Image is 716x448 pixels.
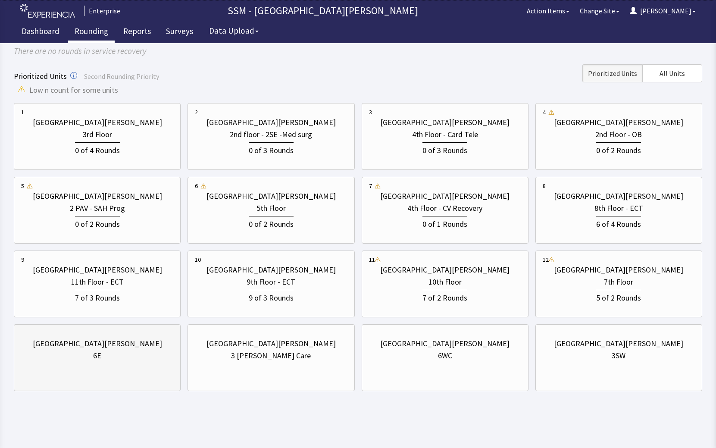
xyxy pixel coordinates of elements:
[543,108,546,116] div: 4
[594,202,643,214] div: 8th Floor - ECT
[84,72,159,81] span: Second Rounding Priority
[249,216,294,230] div: 0 of 2 Rounds
[21,108,24,116] div: 1
[75,290,120,304] div: 7 of 3 Rounds
[575,2,625,19] button: Change Site
[380,338,510,350] div: [GEOGRAPHIC_DATA][PERSON_NAME]
[543,255,549,264] div: 12
[124,4,522,18] p: SSM - [GEOGRAPHIC_DATA][PERSON_NAME]
[554,338,683,350] div: [GEOGRAPHIC_DATA][PERSON_NAME]
[93,350,101,362] div: 6E
[369,108,372,116] div: 3
[75,216,120,230] div: 0 of 2 Rounds
[68,22,115,43] a: Rounding
[33,116,162,128] div: [GEOGRAPHIC_DATA][PERSON_NAME]
[625,2,701,19] button: [PERSON_NAME]
[33,338,162,350] div: [GEOGRAPHIC_DATA][PERSON_NAME]
[70,202,125,214] div: 2 PAV - SAH Prog
[369,255,375,264] div: 11
[543,182,546,190] div: 8
[380,190,510,202] div: [GEOGRAPHIC_DATA][PERSON_NAME]
[422,142,467,157] div: 0 of 3 Rounds
[159,22,200,43] a: Surveys
[231,350,311,362] div: 3 [PERSON_NAME] Care
[249,290,294,304] div: 9 of 3 Rounds
[71,276,124,288] div: 11th Floor - ECT
[642,64,702,82] button: All Units
[230,128,312,141] div: 2nd floor - 2SE -Med surg
[554,264,683,276] div: [GEOGRAPHIC_DATA][PERSON_NAME]
[195,108,198,116] div: 2
[204,23,264,39] button: Data Upload
[117,22,157,43] a: Reports
[582,64,642,82] button: Prioritized Units
[21,182,24,190] div: 5
[14,71,67,81] span: Prioritized Units
[369,182,372,190] div: 7
[407,202,482,214] div: 4th Floor - CV Recovery
[206,338,336,350] div: [GEOGRAPHIC_DATA][PERSON_NAME]
[588,68,637,78] span: Prioritized Units
[75,142,120,157] div: 0 of 4 Rounds
[29,84,118,96] span: Low n count for some units
[604,276,633,288] div: 7th Floor
[206,264,336,276] div: [GEOGRAPHIC_DATA][PERSON_NAME]
[33,264,162,276] div: [GEOGRAPHIC_DATA][PERSON_NAME]
[249,142,294,157] div: 0 of 3 Rounds
[438,350,452,362] div: 6WC
[554,116,683,128] div: [GEOGRAPHIC_DATA][PERSON_NAME]
[14,45,702,57] div: There are no rounds in service recovery
[612,350,625,362] div: 3SW
[206,116,336,128] div: [GEOGRAPHIC_DATA][PERSON_NAME]
[660,68,685,78] span: All Units
[195,255,201,264] div: 10
[596,216,641,230] div: 6 of 4 Rounds
[596,290,641,304] div: 5 of 2 Rounds
[21,255,24,264] div: 9
[380,116,510,128] div: [GEOGRAPHIC_DATA][PERSON_NAME]
[206,190,336,202] div: [GEOGRAPHIC_DATA][PERSON_NAME]
[20,4,75,18] img: experiencia_logo.png
[412,128,478,141] div: 4th Floor - Card Tele
[83,128,112,141] div: 3rd Floor
[256,202,286,214] div: 5th Floor
[84,6,120,16] div: Enterprise
[33,190,162,202] div: [GEOGRAPHIC_DATA][PERSON_NAME]
[380,264,510,276] div: [GEOGRAPHIC_DATA][PERSON_NAME]
[595,128,642,141] div: 2nd Floor - OB
[422,290,467,304] div: 7 of 2 Rounds
[422,216,467,230] div: 0 of 1 Rounds
[15,22,66,43] a: Dashboard
[428,276,462,288] div: 10th Floor
[195,182,198,190] div: 6
[247,276,295,288] div: 9th Floor - ECT
[554,190,683,202] div: [GEOGRAPHIC_DATA][PERSON_NAME]
[596,142,641,157] div: 0 of 2 Rounds
[522,2,575,19] button: Action Items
